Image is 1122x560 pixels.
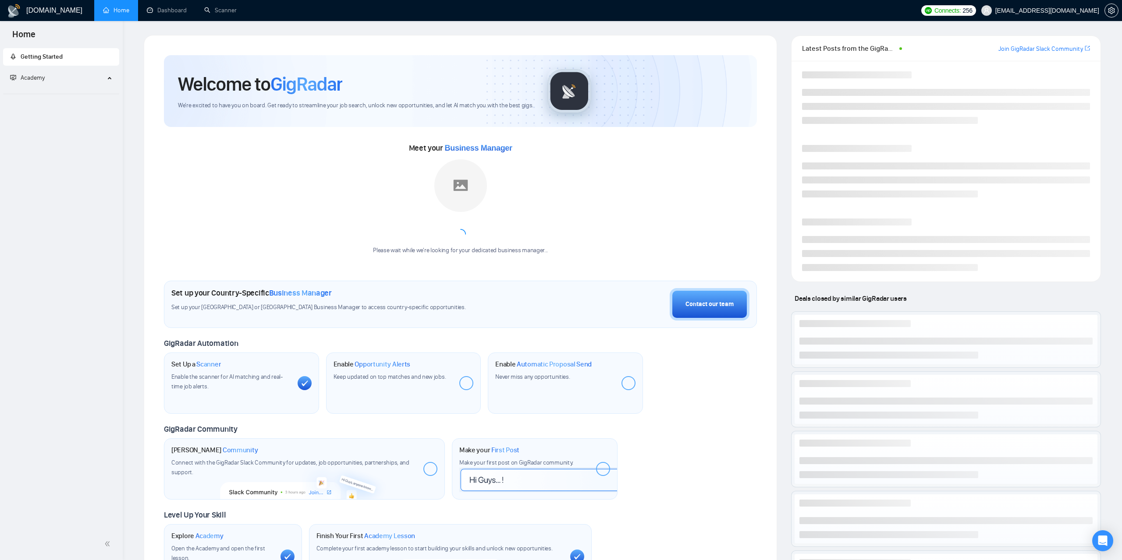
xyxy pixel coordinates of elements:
[10,74,45,81] span: Academy
[171,459,409,476] span: Connect with the GigRadar Slack Community for updates, job opportunities, partnerships, and support.
[178,102,533,110] span: We're excited to have you on board. Get ready to streamline your job search, unlock new opportuni...
[459,446,519,454] h1: Make your
[459,459,573,466] span: Make your first post on GigRadar community.
[104,539,113,548] span: double-left
[7,4,21,18] img: logo
[517,360,592,369] span: Automatic Proposal Send
[454,227,468,241] span: loading
[368,247,553,255] div: Please wait while we're looking for your dedicated business manager...
[171,532,224,540] h1: Explore
[164,424,238,434] span: GigRadar Community
[409,143,512,153] span: Meet your
[21,74,45,81] span: Academy
[10,74,16,81] span: fund-projection-screen
[3,48,119,66] li: Getting Started
[195,532,224,540] span: Academy
[984,7,990,14] span: user
[1104,4,1118,18] button: setting
[1105,7,1118,14] span: setting
[270,72,342,96] span: GigRadar
[220,459,388,500] img: slackcommunity-bg.png
[223,446,258,454] span: Community
[204,7,237,14] a: searchScanner
[355,360,410,369] span: Opportunity Alerts
[3,90,119,96] li: Academy Homepage
[269,288,332,298] span: Business Manager
[962,6,972,15] span: 256
[171,288,332,298] h1: Set up your Country-Specific
[495,373,570,380] span: Never miss any opportunities.
[5,28,43,46] span: Home
[171,373,283,390] span: Enable the scanner for AI matching and real-time job alerts.
[802,43,897,54] span: Latest Posts from the GigRadar Community
[147,7,187,14] a: dashboardDashboard
[434,159,487,212] img: placeholder.png
[334,373,446,380] span: Keep updated on top matches and new jobs.
[1092,530,1113,551] div: Open Intercom Messenger
[495,360,592,369] h1: Enable
[791,291,910,306] span: Deals closed by similar GigRadar users
[364,532,415,540] span: Academy Lesson
[934,6,961,15] span: Connects:
[925,7,932,14] img: upwork-logo.png
[685,299,734,309] div: Contact our team
[1085,45,1090,52] span: export
[10,53,16,60] span: rocket
[196,360,221,369] span: Scanner
[178,72,342,96] h1: Welcome to
[445,144,512,152] span: Business Manager
[1104,7,1118,14] a: setting
[171,303,518,312] span: Set up your [GEOGRAPHIC_DATA] or [GEOGRAPHIC_DATA] Business Manager to access country-specific op...
[1085,44,1090,53] a: export
[103,7,129,14] a: homeHome
[316,532,415,540] h1: Finish Your First
[547,69,591,113] img: gigradar-logo.png
[164,338,238,348] span: GigRadar Automation
[334,360,411,369] h1: Enable
[491,446,519,454] span: First Post
[164,510,226,520] span: Level Up Your Skill
[21,53,63,60] span: Getting Started
[998,44,1083,54] a: Join GigRadar Slack Community
[670,288,749,321] button: Contact our team
[316,545,553,552] span: Complete your first academy lesson to start building your skills and unlock new opportunities.
[171,360,221,369] h1: Set Up a
[171,446,258,454] h1: [PERSON_NAME]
